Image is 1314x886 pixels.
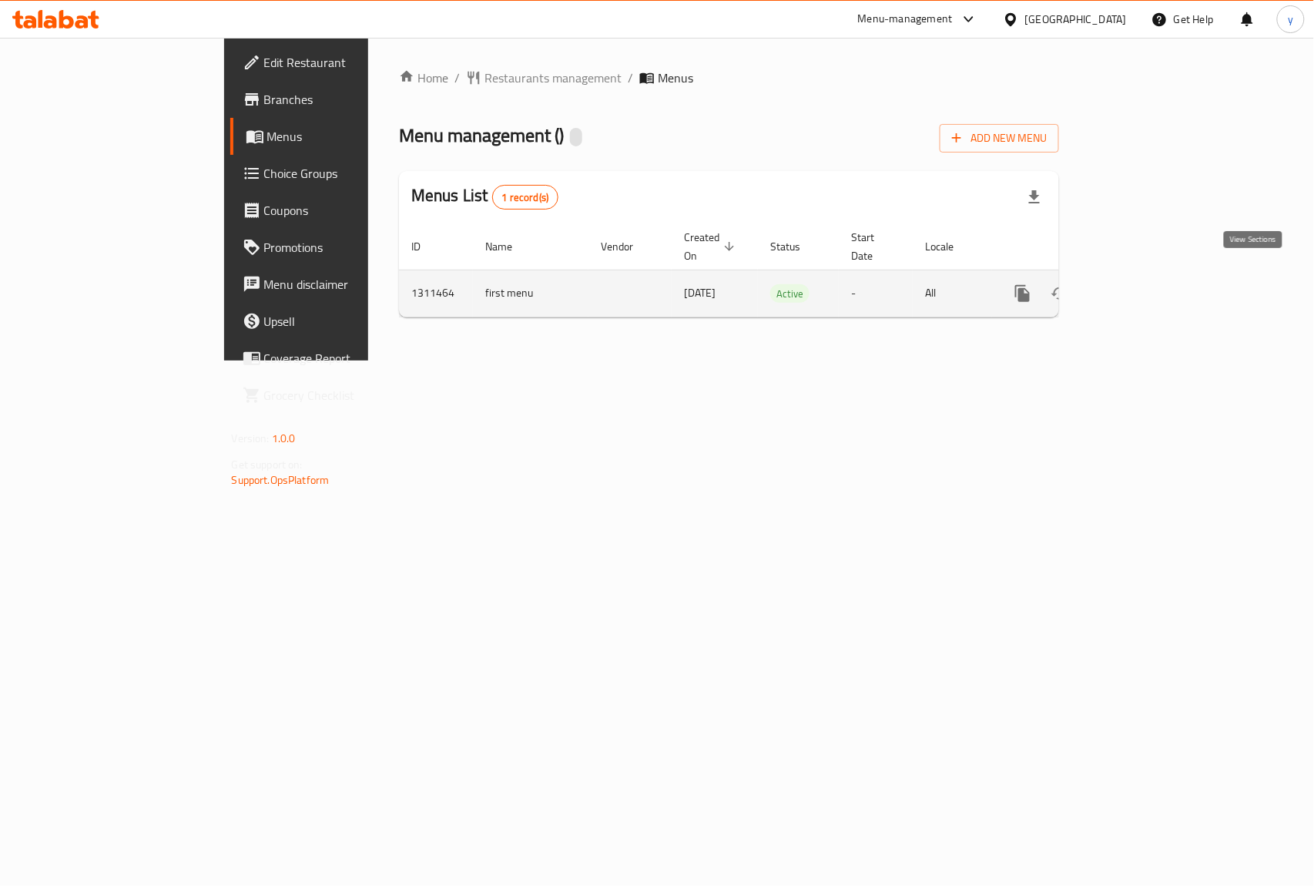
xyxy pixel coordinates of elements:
a: Coverage Report [230,340,444,377]
span: Edit Restaurant [264,53,431,72]
a: Restaurants management [466,69,622,87]
span: Name [485,237,532,256]
span: Menu disclaimer [264,275,431,294]
div: Active [770,284,810,303]
a: Menus [230,118,444,155]
span: y [1288,11,1293,28]
span: Start Date [851,228,894,265]
td: - [839,270,913,317]
span: Active [770,285,810,303]
span: Choice Groups [264,164,431,183]
span: Menus [267,127,431,146]
div: Export file [1016,179,1053,216]
span: 1.0.0 [272,428,296,448]
span: Branches [264,90,431,109]
a: Upsell [230,303,444,340]
li: / [454,69,460,87]
span: Get support on: [232,455,303,475]
a: Coupons [230,192,444,229]
span: Vendor [601,237,653,256]
h2: Menus List [411,184,558,210]
td: first menu [473,270,588,317]
div: Total records count [492,185,559,210]
th: Actions [992,223,1165,270]
span: Status [770,237,820,256]
span: Promotions [264,238,431,257]
span: ID [411,237,441,256]
span: Restaurants management [484,69,622,87]
span: Locale [925,237,974,256]
li: / [628,69,633,87]
a: Support.OpsPlatform [232,470,330,490]
button: Add New Menu [940,124,1059,153]
span: Created On [684,228,739,265]
span: Coupons [264,201,431,220]
span: 1 record(s) [493,190,558,205]
span: Coverage Report [264,349,431,367]
span: Menus [658,69,693,87]
a: Edit Restaurant [230,44,444,81]
span: Grocery Checklist [264,386,431,404]
table: enhanced table [399,223,1165,317]
span: Add New Menu [952,129,1047,148]
div: Menu-management [858,10,953,29]
span: Version: [232,428,270,448]
a: Grocery Checklist [230,377,444,414]
div: [GEOGRAPHIC_DATA] [1025,11,1127,28]
a: Promotions [230,229,444,266]
span: [DATE] [684,283,716,303]
a: Branches [230,81,444,118]
span: Upsell [264,312,431,331]
a: Choice Groups [230,155,444,192]
nav: breadcrumb [399,69,1059,87]
td: All [913,270,992,317]
span: Menu management ( ) [399,118,564,153]
a: Menu disclaimer [230,266,444,303]
button: more [1004,275,1041,312]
